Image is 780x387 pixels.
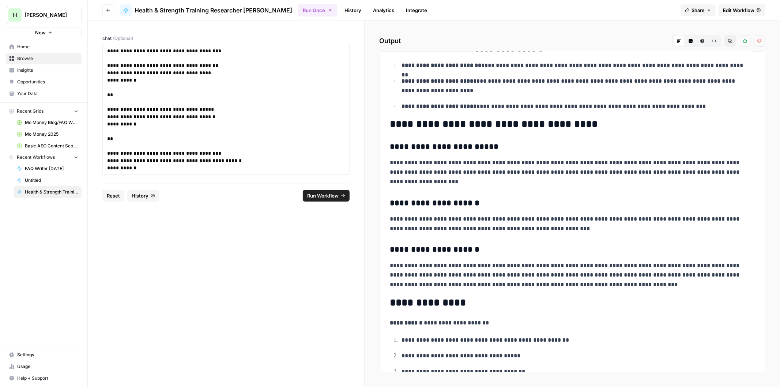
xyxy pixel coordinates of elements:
[107,192,120,199] span: Reset
[6,349,82,361] a: Settings
[25,131,78,138] span: Mo Money 2025
[25,143,78,149] span: Basic AEO Content Scorecard with Improvement Report Grid
[369,4,399,16] a: Analytics
[14,117,82,128] a: Mo Money Blog/FAQ Writer
[6,361,82,372] a: Usage
[6,53,82,64] a: Browse
[719,4,765,16] a: Edit Workflow
[6,27,82,38] button: New
[14,174,82,186] a: Untitled
[17,55,78,62] span: Browse
[6,372,82,384] button: Help + Support
[25,11,69,19] span: [PERSON_NAME]
[25,165,78,172] span: FAQ Writer [DATE]
[17,108,44,114] span: Recent Grids
[14,163,82,174] a: FAQ Writer [DATE]
[25,177,78,184] span: Untitled
[14,128,82,140] a: Mo Money 2025
[681,4,716,16] button: Share
[303,190,350,202] button: Run Workflow
[6,41,82,53] a: Home
[17,375,78,382] span: Help + Support
[35,29,46,36] span: New
[17,363,78,370] span: Usage
[102,190,124,202] button: Reset
[120,4,292,16] a: Health & Strength Training Researcher [PERSON_NAME]
[17,44,78,50] span: Home
[14,140,82,152] a: Basic AEO Content Scorecard with Improvement Report Grid
[6,152,82,163] button: Recent Workflows
[6,6,82,24] button: Workspace: Hasbrook
[17,154,55,161] span: Recent Workflows
[692,7,705,14] span: Share
[6,64,82,76] a: Insights
[14,186,82,198] a: Health & Strength Training Researcher [PERSON_NAME]
[307,192,339,199] span: Run Workflow
[127,190,159,202] button: History
[17,352,78,358] span: Settings
[25,189,78,195] span: Health & Strength Training Researcher [PERSON_NAME]
[723,7,754,14] span: Edit Workflow
[402,4,432,16] a: Integrate
[17,67,78,74] span: Insights
[17,79,78,85] span: Opportunities
[6,106,82,117] button: Recent Grids
[102,35,350,42] label: chat
[298,4,337,16] button: Run Once
[25,119,78,126] span: Mo Money Blog/FAQ Writer
[113,35,133,42] span: (Optional)
[6,76,82,88] a: Opportunities
[379,35,765,47] h2: Output
[132,192,148,199] span: History
[6,88,82,99] a: Your Data
[13,11,17,19] span: H
[340,4,366,16] a: History
[17,90,78,97] span: Your Data
[135,6,292,15] span: Health & Strength Training Researcher [PERSON_NAME]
